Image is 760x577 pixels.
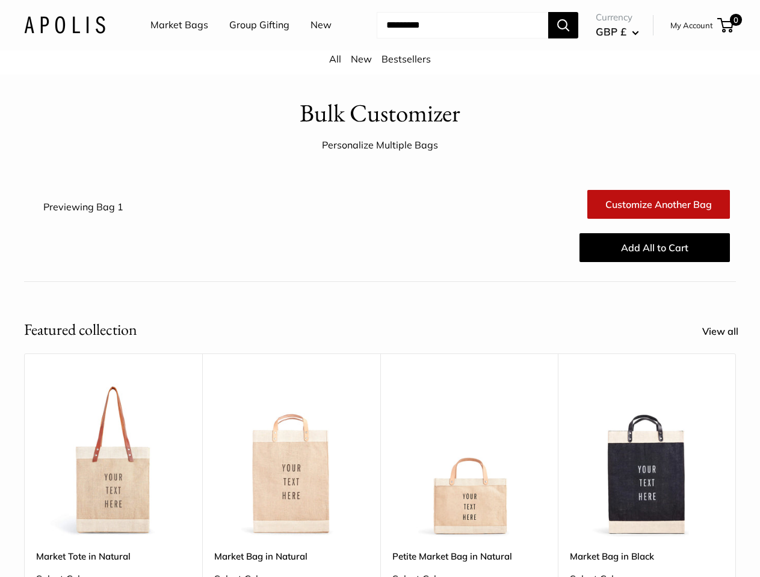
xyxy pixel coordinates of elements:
[579,233,730,262] button: Add All to Cart
[570,549,724,563] a: Market Bag in Black
[392,383,546,537] img: Petite Market Bag in Natural
[718,18,734,32] a: 0
[329,53,341,65] a: All
[36,549,190,563] a: Market Tote in Natural
[150,16,208,34] a: Market Bags
[24,318,137,341] h2: Featured collection
[214,383,368,537] a: Market Bag in NaturalMarket Bag in Natural
[570,383,724,537] img: Market Bag in Black
[702,323,752,341] a: View all
[392,549,546,563] a: Petite Market Bag in Natural
[229,16,289,34] a: Group Gifting
[214,383,368,537] img: Market Bag in Natural
[377,12,548,38] input: Search...
[392,383,546,537] a: Petite Market Bag in Naturaldescription_Effortless style that elevates every moment
[214,549,368,563] a: Market Bag in Natural
[322,136,438,154] div: Personalize Multiple Bags
[670,18,713,32] a: My Account
[570,383,724,537] a: Market Bag in BlackMarket Bag in Black
[596,25,626,38] span: GBP £
[587,190,730,219] a: Customize Another Bag
[596,9,639,26] span: Currency
[382,53,431,65] a: Bestsellers
[43,201,123,213] span: Previewing Bag 1
[730,14,742,26] span: 0
[24,16,105,34] img: Apolis
[36,383,190,537] a: description_Make it yours with custom printed text.description_The Original Market bag in its 4 n...
[36,383,190,537] img: description_Make it yours with custom printed text.
[548,12,578,38] button: Search
[596,22,639,41] button: GBP £
[310,16,332,34] a: New
[351,53,372,65] a: New
[300,96,460,131] h1: Bulk Customizer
